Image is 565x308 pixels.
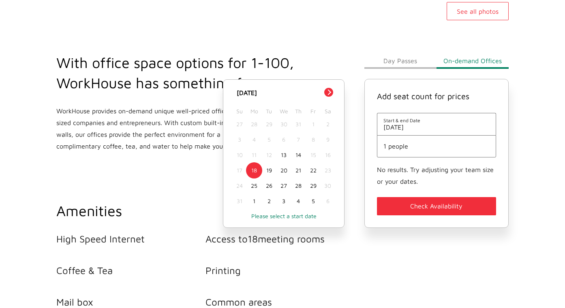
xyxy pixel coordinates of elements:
div: Choose Thursday, August 14th, 2025 [291,147,306,163]
span: Start & end Date [383,117,490,123]
p: Please select a start date [231,212,336,219]
div: Mo [247,106,261,117]
li: High Speed Internet [56,233,205,244]
li: Common areas [205,296,355,308]
button: Day Passes [364,53,437,69]
div: Choose Wednesday, August 20th, 2025 [276,163,291,178]
div: We [276,106,291,117]
button: Check Availability [377,197,496,215]
div: Choose Friday, August 22nd, 2025 [306,163,320,178]
p: WorkHouse provides on-demand unique well-priced office spaces for small and medium-sized companie... [56,105,329,152]
div: Choose Monday, September 1st, 2025 [247,193,261,209]
div: Choose Wednesday, August 27th, 2025 [276,178,291,193]
h2: Amenities [56,201,355,221]
h2: With office space options for 1-100, WorkHouse has something for everyone. [56,53,329,93]
div: Choose Wednesday, August 13th, 2025 [276,147,291,163]
span: [DATE] [383,123,490,131]
button: Start & end Date[DATE] [383,117,490,131]
div: Choose Monday, August 18th, 2025 [247,163,261,178]
button: 1 people [383,142,490,150]
button: On-demand Offices [437,53,509,69]
div: Fr [306,106,320,117]
li: Coffee & Tea [56,265,205,276]
div: Tu [262,106,276,117]
small: No results. Try adjusting your team size or your dates. [377,166,494,185]
div: Choose Tuesday, August 19th, 2025 [262,163,276,178]
button: See all photos [447,2,509,20]
button: Next Month [324,88,333,97]
div: Choose Tuesday, September 2nd, 2025 [262,193,276,209]
div: Choose Thursday, September 4th, 2025 [291,193,306,209]
h4: Add seat count for prices [377,91,496,101]
div: [DATE] [232,88,335,98]
div: Sa [321,106,335,117]
div: Choose Friday, August 29th, 2025 [306,178,320,193]
div: Su [232,106,247,117]
li: Access to 18 meeting rooms [205,233,355,244]
li: Printing [205,265,355,276]
div: Choose Friday, September 5th, 2025 [306,193,320,209]
div: Choose Tuesday, August 26th, 2025 [262,178,276,193]
div: month 2025-08 [232,117,335,209]
div: Choose Wednesday, September 3rd, 2025 [276,193,291,209]
li: Mail box [56,296,205,308]
div: Choose Monday, August 25th, 2025 [247,178,261,193]
div: Choose Thursday, August 21st, 2025 [291,163,306,178]
div: Th [291,106,306,117]
div: Choose Thursday, August 28th, 2025 [291,178,306,193]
